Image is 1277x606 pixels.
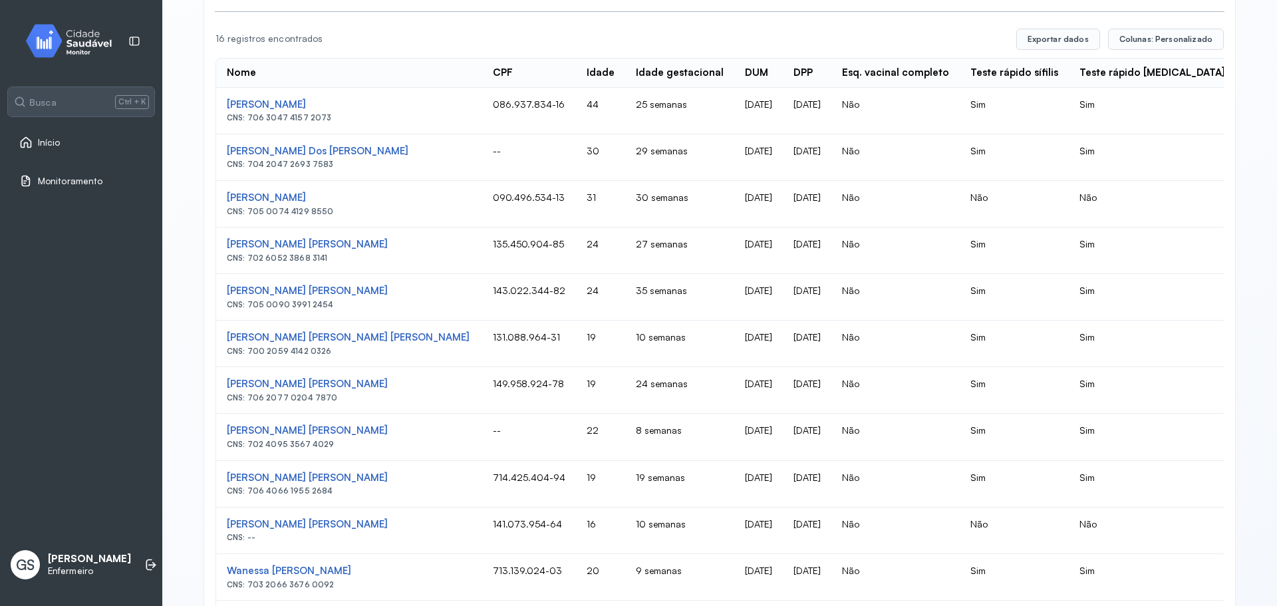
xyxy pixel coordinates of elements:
[960,461,1069,508] td: Sim
[625,554,734,601] td: 9 semanas
[576,88,625,134] td: 44
[1069,554,1236,601] td: Sim
[960,414,1069,460] td: Sim
[38,176,102,187] span: Monitoramento
[783,274,831,321] td: [DATE]
[576,321,625,367] td: 19
[1108,29,1224,50] button: Colunas: Personalizado
[493,67,513,79] div: CPF
[783,367,831,414] td: [DATE]
[1069,181,1236,227] td: Não
[576,274,625,321] td: 24
[227,393,472,402] div: CNS: 706 2077 0204 7870
[1069,414,1236,460] td: Sim
[227,331,472,344] div: [PERSON_NAME] [PERSON_NAME] [PERSON_NAME]
[576,414,625,460] td: 22
[831,181,960,227] td: Não
[38,137,61,148] span: Início
[576,367,625,414] td: 19
[831,554,960,601] td: Não
[960,367,1069,414] td: Sim
[115,95,149,108] span: Ctrl + K
[783,554,831,601] td: [DATE]
[783,508,831,554] td: [DATE]
[783,414,831,460] td: [DATE]
[1069,88,1236,134] td: Sim
[19,174,143,188] a: Monitoramento
[783,88,831,134] td: [DATE]
[625,274,734,321] td: 35 semanas
[970,67,1058,79] div: Teste rápido sífilis
[783,134,831,181] td: [DATE]
[831,461,960,508] td: Não
[783,181,831,227] td: [DATE]
[227,145,472,158] div: [PERSON_NAME] Dos [PERSON_NAME]
[576,461,625,508] td: 19
[960,181,1069,227] td: Não
[636,67,724,79] div: Idade gestacional
[227,207,472,216] div: CNS: 705 0074 4129 8550
[482,461,576,508] td: 714.425.404-94
[625,508,734,554] td: 10 semanas
[482,367,576,414] td: 149.958.924-78
[960,554,1069,601] td: Sim
[227,285,472,297] div: [PERSON_NAME] [PERSON_NAME]
[734,414,783,460] td: [DATE]
[960,321,1069,367] td: Sim
[734,181,783,227] td: [DATE]
[227,300,472,309] div: CNS: 705 0090 3991 2454
[831,274,960,321] td: Não
[734,134,783,181] td: [DATE]
[1016,29,1100,50] button: Exportar dados
[482,321,576,367] td: 131.088.964-31
[227,565,472,577] div: Wanessa [PERSON_NAME]
[16,556,35,573] span: GS
[831,134,960,181] td: Não
[227,347,472,356] div: CNS: 700 2059 4142 0326
[482,274,576,321] td: 143.022.344-82
[625,367,734,414] td: 24 semanas
[482,227,576,274] td: 135.450.904-85
[576,181,625,227] td: 31
[227,486,472,496] div: CNS: 706 4066 1955 2684
[831,414,960,460] td: Não
[625,181,734,227] td: 30 semanas
[227,378,472,390] div: [PERSON_NAME] [PERSON_NAME]
[960,274,1069,321] td: Sim
[227,98,472,111] div: [PERSON_NAME]
[745,67,768,79] div: DUM
[482,554,576,601] td: 713.139.024-03
[831,88,960,134] td: Não
[227,192,472,204] div: [PERSON_NAME]
[227,472,472,484] div: [PERSON_NAME] [PERSON_NAME]
[783,227,831,274] td: [DATE]
[625,88,734,134] td: 25 semanas
[625,227,734,274] td: 27 semanas
[227,238,472,251] div: [PERSON_NAME] [PERSON_NAME]
[227,113,472,122] div: CNS: 706 3047 4157 2073
[1079,67,1225,79] div: Teste rápido [MEDICAL_DATA]
[1069,274,1236,321] td: Sim
[1069,367,1236,414] td: Sim
[587,67,615,79] div: Idade
[48,565,131,577] p: Enfermeiro
[576,554,625,601] td: 20
[227,67,256,79] div: Nome
[576,227,625,274] td: 24
[734,508,783,554] td: [DATE]
[227,253,472,263] div: CNS: 702 6052 3868 3141
[960,88,1069,134] td: Sim
[783,321,831,367] td: [DATE]
[576,508,625,554] td: 16
[734,274,783,321] td: [DATE]
[227,533,472,542] div: CNS: --
[842,67,949,79] div: Esq. vacinal completo
[48,553,131,565] p: [PERSON_NAME]
[734,227,783,274] td: [DATE]
[29,96,57,108] span: Busca
[482,88,576,134] td: 086.937.834-16
[783,461,831,508] td: [DATE]
[19,136,143,149] a: Início
[625,134,734,181] td: 29 semanas
[576,134,625,181] td: 30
